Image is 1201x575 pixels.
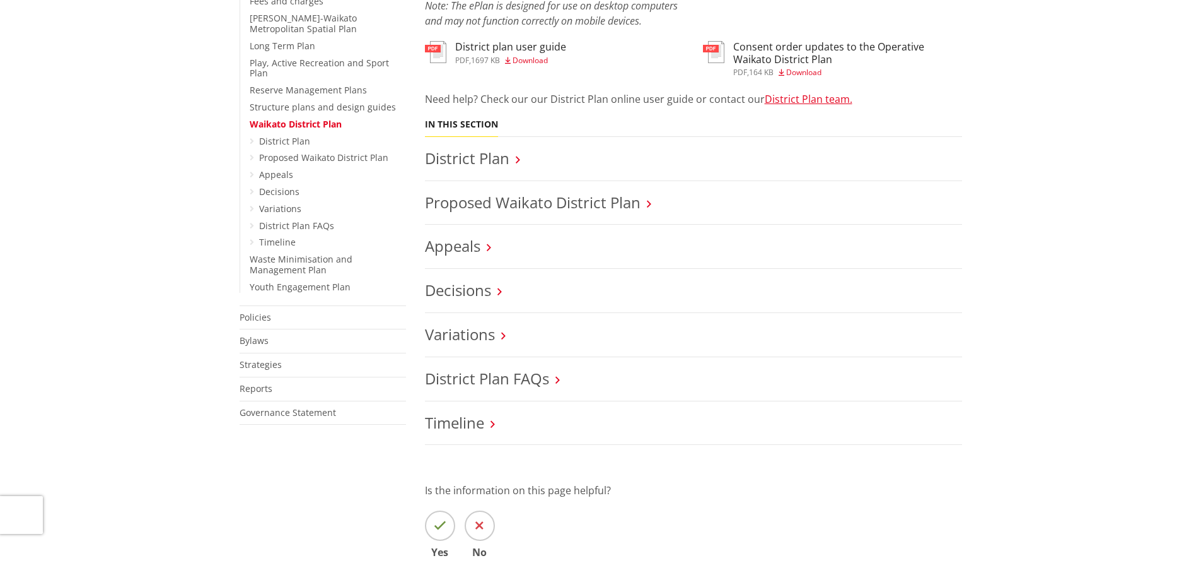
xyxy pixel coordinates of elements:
span: Download [513,55,548,66]
h3: Consent order updates to the Operative Waikato District Plan [733,41,962,65]
a: Proposed Waikato District Plan [259,151,388,163]
a: Appeals [425,235,480,256]
a: Timeline [425,412,484,433]
a: District Plan [259,135,310,147]
a: Governance Statement [240,406,336,418]
a: Structure plans and design guides [250,101,396,113]
p: Is the information on this page helpful? [425,483,962,498]
a: Bylaws [240,335,269,347]
a: Decisions [259,186,299,198]
a: Long Term Plan [250,40,315,52]
span: pdf [455,55,469,66]
a: District plan user guide pdf,1697 KB Download [425,41,566,64]
a: District Plan team. [765,92,852,106]
img: document-pdf.svg [703,41,724,63]
a: Youth Engagement Plan [250,281,351,293]
img: document-pdf.svg [425,41,446,63]
a: Waste Minimisation and Management Plan [250,253,352,276]
a: District Plan FAQs [425,368,549,389]
a: Variations [259,203,301,215]
div: , [733,69,962,76]
a: Strategies [240,359,282,370]
span: pdf [733,67,747,78]
a: Timeline [259,236,296,248]
a: Decisions [425,280,491,300]
a: Appeals [259,169,293,181]
div: , [455,57,566,64]
span: Download [786,67,821,78]
span: Yes [425,547,455,557]
a: Waikato District Plan [250,118,342,130]
span: 1697 KB [471,55,500,66]
a: Policies [240,311,271,323]
span: No [465,547,495,557]
a: Reports [240,382,272,394]
p: Need help? Check our our District Plan online user guide or contact our [425,92,962,107]
h5: In this section [425,119,498,130]
a: Reserve Management Plans [250,84,367,96]
span: 164 KB [749,67,774,78]
a: District Plan [425,148,509,169]
a: District Plan FAQs [259,220,334,232]
a: [PERSON_NAME]-Waikato Metropolitan Spatial Plan [250,12,357,35]
a: Variations [425,324,495,345]
a: Play, Active Recreation and Sport Plan [250,57,389,80]
a: Proposed Waikato District Plan [425,192,641,213]
h3: District plan user guide [455,41,566,53]
a: Consent order updates to the Operative Waikato District Plan pdf,164 KB Download [703,41,962,76]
